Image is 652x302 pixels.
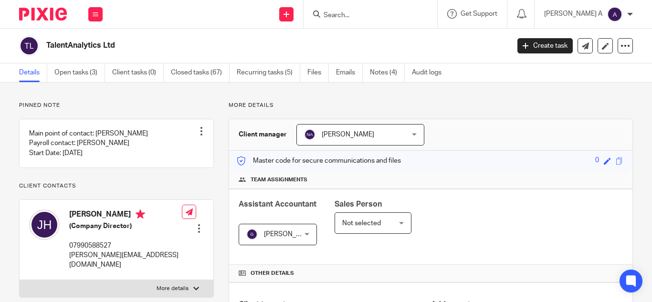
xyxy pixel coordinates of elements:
img: svg%3E [246,229,258,240]
i: Primary [136,209,145,219]
span: Get Support [461,10,497,17]
a: Emails [336,63,363,82]
p: 07990588527 [69,241,182,250]
p: [PERSON_NAME] A [544,9,602,19]
img: svg%3E [19,36,39,56]
p: [PERSON_NAME][EMAIL_ADDRESS][DOMAIN_NAME] [69,250,182,270]
p: Client contacts [19,182,214,190]
a: Recurring tasks (5) [237,63,300,82]
span: Team assignments [251,176,307,184]
p: More details [157,285,189,292]
div: 0 [595,156,599,167]
h2: TalentAnalytics Ltd [46,41,412,51]
p: Master code for secure communications and files [236,156,401,166]
span: [PERSON_NAME] [264,231,316,238]
p: More details [229,102,633,109]
span: Not selected [342,220,381,227]
a: Open tasks (3) [54,63,105,82]
h5: (Company Director) [69,221,182,231]
h3: Client manager [239,130,287,139]
img: Pixie [19,8,67,21]
span: Sales Person [335,200,382,208]
p: Pinned note [19,102,214,109]
a: Closed tasks (67) [171,63,230,82]
span: Other details [251,270,294,277]
img: svg%3E [304,129,315,140]
a: Client tasks (0) [112,63,164,82]
a: Details [19,63,47,82]
img: svg%3E [29,209,60,240]
h4: [PERSON_NAME] [69,209,182,221]
span: [PERSON_NAME] [322,131,374,138]
a: Audit logs [412,63,449,82]
input: Search [323,11,409,20]
a: Notes (4) [370,63,405,82]
a: Files [307,63,329,82]
img: svg%3E [607,7,622,22]
span: Assistant Accountant [239,200,316,208]
a: Create task [517,38,573,53]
